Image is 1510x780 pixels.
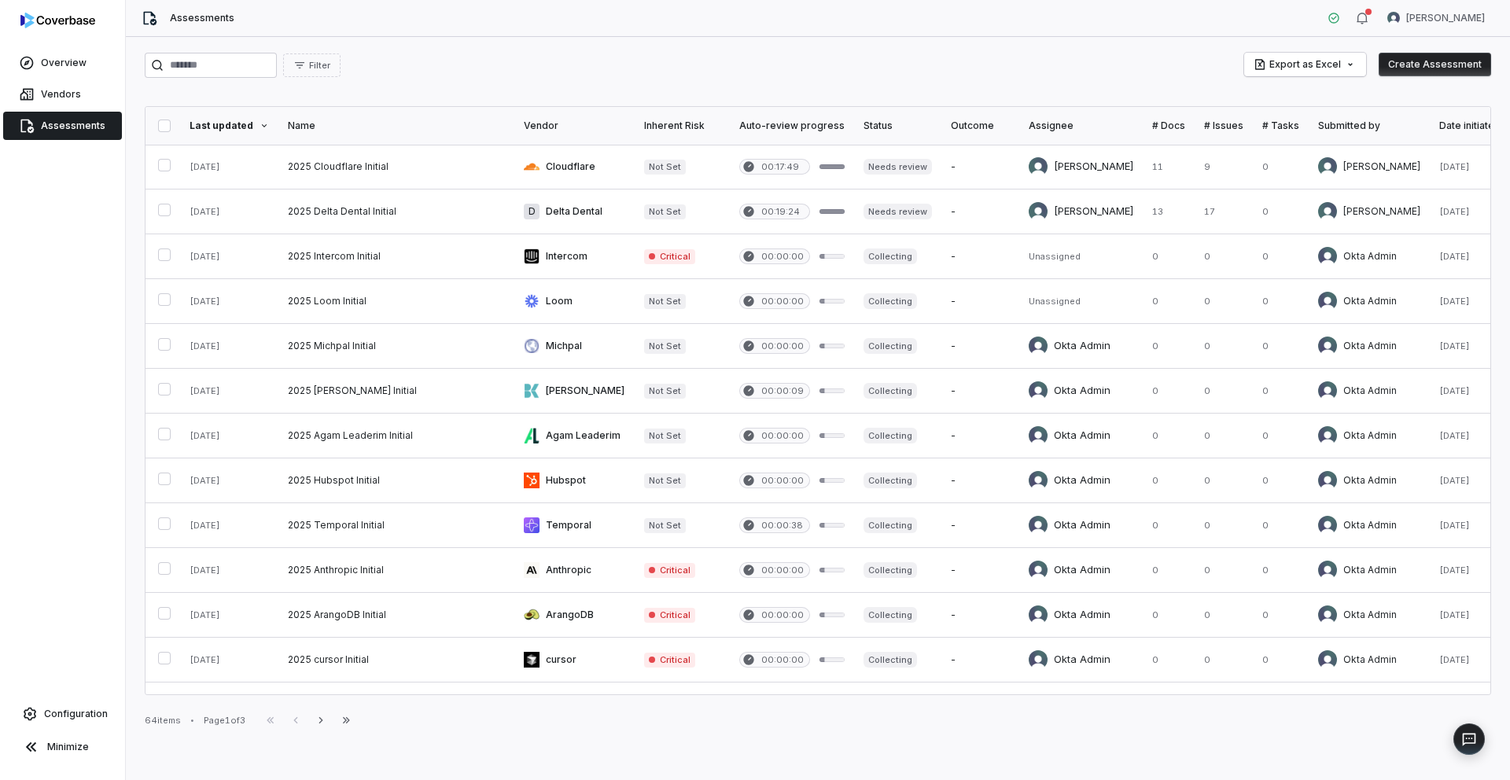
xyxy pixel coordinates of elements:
div: Name [288,120,505,132]
a: Configuration [6,700,119,728]
div: Last updated [190,120,269,132]
img: Okta Admin avatar [1318,337,1337,355]
img: Okta Admin avatar [1029,605,1048,624]
button: Minimize [6,731,119,763]
img: Samuel Folarin avatar [1387,12,1400,24]
img: Okta Admin avatar [1029,561,1048,579]
button: Create Assessment [1379,53,1491,76]
img: Okta Admin avatar [1029,516,1048,535]
span: Minimize [47,741,89,753]
button: Filter [283,53,341,77]
img: Okta Admin avatar [1318,381,1337,400]
div: Page 1 of 3 [204,715,245,727]
a: Vendors [3,80,122,109]
td: - [941,638,1019,682]
span: [PERSON_NAME] [1406,12,1485,24]
td: - [941,234,1019,279]
div: Assignee [1029,120,1133,132]
td: - [941,369,1019,414]
span: Vendors [41,88,81,101]
img: Okta Admin avatar [1318,516,1337,535]
span: Filter [309,60,330,72]
button: Export as Excel [1244,53,1366,76]
a: Assessments [3,112,122,140]
div: Outcome [951,120,1010,132]
img: Sayantan Bhattacherjee avatar [1029,202,1048,221]
img: logo-D7KZi-bG.svg [20,13,95,28]
div: # Issues [1204,120,1243,132]
div: • [190,715,194,726]
div: Vendor [524,120,625,132]
td: - [941,503,1019,548]
div: Inherent Risk [644,120,720,132]
div: Auto-review progress [739,120,845,132]
td: - [941,324,1019,369]
div: # Docs [1152,120,1185,132]
img: Okta Admin avatar [1318,471,1337,490]
img: Okta Admin avatar [1318,650,1337,669]
div: Status [864,120,932,132]
img: Okta Admin avatar [1318,292,1337,311]
td: - [941,145,1019,189]
img: Okta Admin avatar [1318,426,1337,445]
a: Overview [3,49,122,77]
div: # Tasks [1262,120,1299,132]
td: - [941,458,1019,503]
span: Assessments [170,12,234,24]
img: Okta Admin avatar [1029,471,1048,490]
td: - [941,593,1019,638]
img: Sayantan Bhattacherjee avatar [1029,157,1048,176]
img: Okta Admin avatar [1318,247,1337,266]
td: - [941,682,1019,727]
td: - [941,189,1019,234]
div: Submitted by [1318,120,1420,132]
img: Okta Admin avatar [1029,337,1048,355]
img: Sayantan Bhattacherjee avatar [1318,202,1337,221]
img: Okta Admin avatar [1029,381,1048,400]
span: Configuration [44,708,108,720]
img: Okta Admin avatar [1318,605,1337,624]
img: Okta Admin avatar [1029,426,1048,445]
img: Okta Admin avatar [1318,561,1337,579]
td: - [941,279,1019,324]
span: Assessments [41,120,105,132]
img: Okta Admin avatar [1029,650,1048,669]
button: Samuel Folarin avatar[PERSON_NAME] [1378,6,1494,30]
span: Overview [41,57,87,69]
div: 64 items [145,715,181,727]
td: - [941,414,1019,458]
img: Sayantan Bhattacherjee avatar [1318,157,1337,176]
td: - [941,548,1019,593]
